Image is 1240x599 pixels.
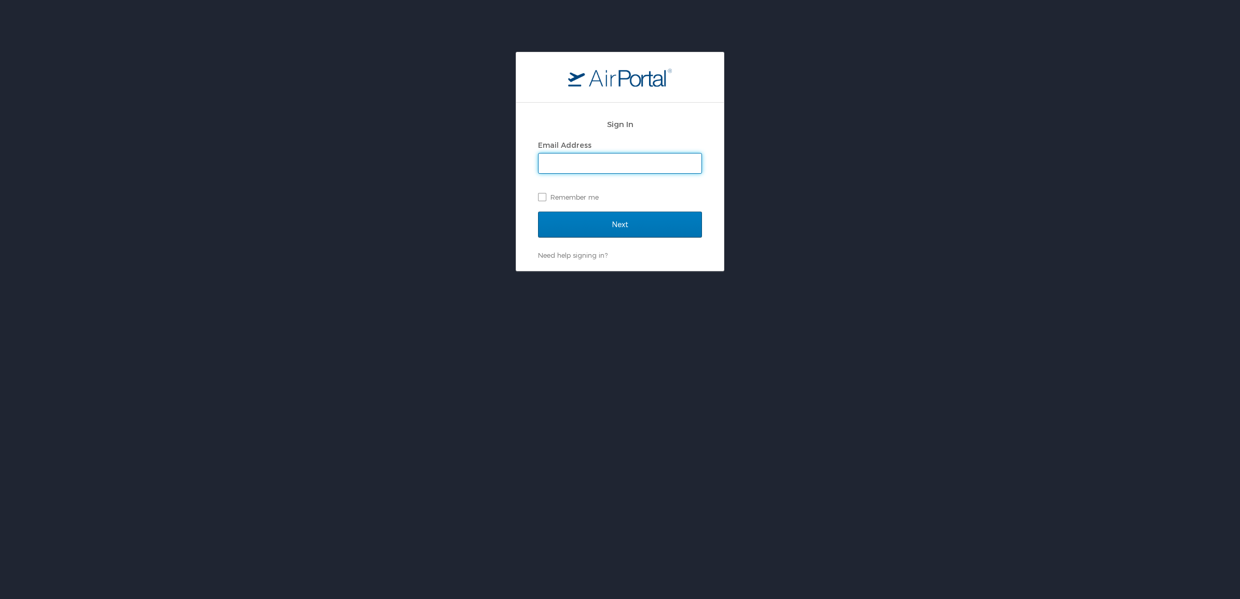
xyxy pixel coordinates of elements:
label: Remember me [538,189,702,205]
h2: Sign In [538,118,702,130]
a: Need help signing in? [538,251,608,259]
img: logo [568,68,672,87]
input: Next [538,212,702,238]
label: Email Address [538,141,591,149]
